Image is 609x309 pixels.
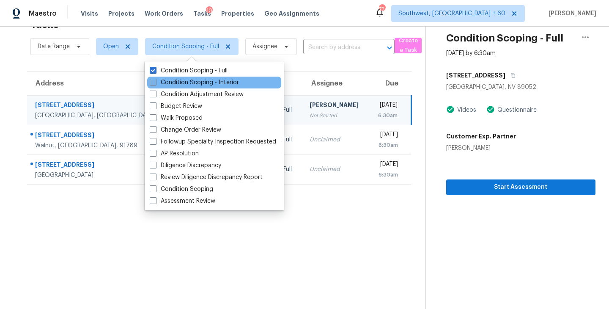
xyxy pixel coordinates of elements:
span: Tasks [193,11,211,17]
div: [GEOGRAPHIC_DATA], NV 89052 [446,83,595,91]
th: Due [369,72,411,95]
div: [DATE] [376,130,398,141]
label: Condition Scoping [150,185,213,193]
div: [PERSON_NAME] [446,144,516,152]
button: Start Assessment [446,179,595,195]
th: Address [27,72,193,95]
span: Open [103,42,119,51]
label: Diligence Discrepancy [150,161,221,170]
span: Projects [108,9,134,18]
span: Condition Scoping - Full [152,42,219,51]
div: Not Started [310,111,362,120]
span: Geo Assignments [264,9,319,18]
div: [PERSON_NAME] [310,101,362,111]
div: Unclaimed [310,165,362,174]
div: [DATE] by 6:30am [446,49,496,58]
div: Unclaimed [310,135,362,144]
div: [DATE] [376,101,398,111]
span: Southwest, [GEOGRAPHIC_DATA] + 60 [398,9,505,18]
button: Open [384,42,395,54]
h2: Condition Scoping - Full [446,34,563,42]
label: Change Order Review [150,126,221,134]
th: Assignee [303,72,369,95]
div: 724 [379,5,385,14]
div: 6:30am [376,111,398,120]
div: 6:30am [376,171,398,179]
div: Walnut, [GEOGRAPHIC_DATA], 91789 [35,141,187,150]
span: Properties [221,9,254,18]
label: Review Diligence Discrepancy Report [150,173,263,182]
div: [GEOGRAPHIC_DATA], [GEOGRAPHIC_DATA], 89052 [35,111,187,120]
div: 10 [206,6,213,15]
div: [DATE] [376,160,398,171]
div: Questionnaire [495,106,537,114]
h2: Tasks [30,20,59,29]
div: [STREET_ADDRESS] [35,101,187,111]
label: Condition Scoping - Interior [150,78,239,87]
div: [GEOGRAPHIC_DATA] [35,171,187,179]
img: Artifact Present Icon [486,105,495,114]
span: Work Orders [145,9,183,18]
label: Budget Review [150,102,202,110]
input: Search by address [303,41,371,54]
div: [STREET_ADDRESS] [35,160,187,171]
h5: Customer Exp. Partner [446,132,516,141]
label: Condition Adjustment Review [150,90,244,99]
span: Date Range [38,42,70,51]
label: AP Resolution [150,149,199,158]
span: Visits [81,9,98,18]
label: Condition Scoping - Full [150,66,228,75]
div: Videos [455,106,476,114]
span: Start Assessment [453,182,589,193]
span: Create a Task [399,36,417,55]
label: Walk Proposed [150,114,203,122]
div: 6:30am [376,141,398,149]
button: Copy Address [505,68,517,83]
div: [STREET_ADDRESS] [35,131,187,141]
span: Assignee [252,42,277,51]
h5: [STREET_ADDRESS] [446,71,505,80]
img: Artifact Present Icon [446,105,455,114]
label: Followup Specialty Inspection Requested [150,138,276,146]
label: Assessment Review [150,197,215,205]
button: Create a Task [395,38,422,53]
span: Maestro [29,9,57,18]
span: [PERSON_NAME] [545,9,596,18]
